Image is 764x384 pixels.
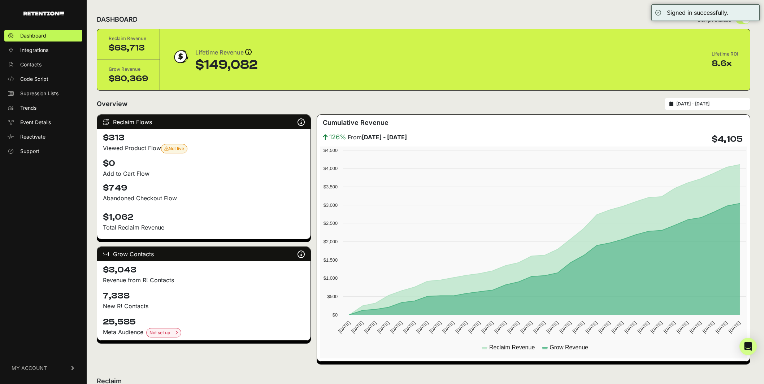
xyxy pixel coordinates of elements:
[324,221,338,226] text: $2,500
[489,344,535,350] text: Reclaim Revenue
[103,302,305,310] p: New R! Contacts
[4,145,82,157] a: Support
[103,169,305,178] div: Add to Cart Flow
[714,320,728,334] text: [DATE]
[4,44,82,56] a: Integrations
[480,320,494,334] text: [DATE]
[109,66,148,73] div: Grow Revenue
[103,276,305,284] p: Revenue from R! Contacts
[324,184,338,189] text: $3,500
[667,8,729,17] div: Signed in successfully.
[4,357,82,379] a: MY ACCOUNT
[20,104,36,112] span: Trends
[376,320,390,334] text: [DATE]
[402,320,416,334] text: [DATE]
[649,320,663,334] text: [DATE]
[327,294,337,299] text: $500
[103,328,305,337] div: Meta Audience
[550,344,588,350] text: Grow Revenue
[103,132,305,144] h4: $313
[493,320,507,334] text: [DATE]
[20,47,48,54] span: Integrations
[20,133,45,140] span: Reactivate
[545,320,559,334] text: [DATE]
[324,275,338,281] text: $1,000
[389,320,403,334] text: [DATE]
[454,320,468,334] text: [DATE]
[597,320,611,334] text: [DATE]
[20,90,58,97] span: Supression Lists
[97,14,138,25] h2: DASHBOARD
[20,75,48,83] span: Code Script
[467,320,481,334] text: [DATE]
[739,338,757,355] div: Open Intercom Messenger
[109,35,148,42] div: Reclaim Revenue
[428,320,442,334] text: [DATE]
[323,118,388,128] h3: Cumulative Revenue
[329,132,346,142] span: 126%
[4,88,82,99] a: Supression Lists
[164,146,184,151] span: Not live
[4,73,82,85] a: Code Script
[103,158,305,169] h4: $0
[362,134,407,141] strong: [DATE] - [DATE]
[350,320,364,334] text: [DATE]
[172,48,190,66] img: dollar-coin-05c43ed7efb7bc0c12610022525b4bbbb207c7efeef5aecc26f025e68dcafac9.png
[4,131,82,143] a: Reactivate
[4,30,82,42] a: Dashboard
[363,320,377,334] text: [DATE]
[324,166,338,171] text: $4,000
[103,264,305,276] h4: $3,043
[332,312,337,318] text: $0
[103,194,305,202] div: Abandoned Checkout Flow
[103,290,305,302] h4: 7,338
[348,133,407,141] span: From
[103,144,305,153] div: Viewed Product Flow
[97,247,311,261] div: Grow Contacts
[712,58,738,69] div: 8.6x
[4,117,82,128] a: Event Details
[23,12,64,16] img: Retention.com
[97,115,311,129] div: Reclaim Flows
[103,223,305,232] p: Total Reclaim Revenue
[636,320,650,334] text: [DATE]
[109,73,148,84] div: $80,369
[4,59,82,70] a: Contacts
[675,320,689,334] text: [DATE]
[662,320,676,334] text: [DATE]
[610,320,624,334] text: [DATE]
[441,320,455,334] text: [DATE]
[20,148,39,155] span: Support
[324,239,338,244] text: $2,000
[519,320,533,334] text: [DATE]
[324,257,338,263] text: $1,500
[506,320,520,334] text: [DATE]
[103,316,305,328] h4: 25,585
[584,320,598,334] text: [DATE]
[20,61,42,68] span: Contacts
[20,32,46,39] span: Dashboard
[109,42,148,54] div: $68,713
[103,182,305,194] h4: $749
[571,320,585,334] text: [DATE]
[623,320,637,334] text: [DATE]
[532,320,546,334] text: [DATE]
[324,202,338,208] text: $3,000
[20,119,51,126] span: Event Details
[415,320,429,334] text: [DATE]
[558,320,572,334] text: [DATE]
[195,48,257,58] div: Lifetime Revenue
[712,51,738,58] div: Lifetime ROI
[4,102,82,114] a: Trends
[97,99,127,109] h2: Overview
[12,365,47,372] span: MY ACCOUNT
[324,148,338,153] text: $4,500
[688,320,702,334] text: [DATE]
[712,134,743,145] h4: $4,105
[701,320,715,334] text: [DATE]
[195,58,257,72] div: $149,082
[337,320,351,334] text: [DATE]
[103,207,305,223] h4: $1,062
[727,320,741,334] text: [DATE]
